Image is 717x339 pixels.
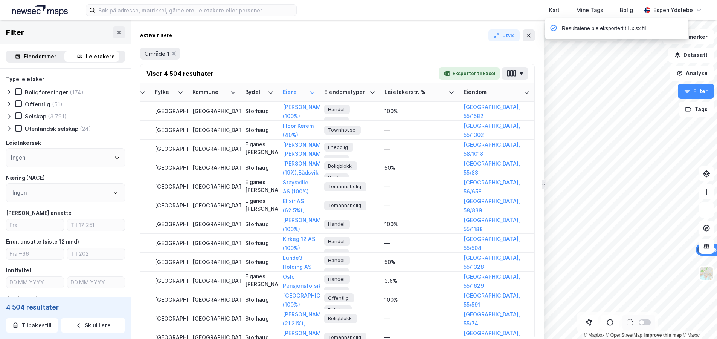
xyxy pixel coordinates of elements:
div: Utenlandsk selskap [25,125,78,132]
div: [GEOGRAPHIC_DATA] [155,145,183,153]
div: Eiganes [PERSON_NAME][GEOGRAPHIC_DATA] [245,272,274,289]
span: Enebolig [328,143,348,151]
div: Bydel [245,89,265,96]
img: logo.a4113a55bc3d86da70a041830d287a7e.svg [12,5,68,16]
div: [GEOGRAPHIC_DATA] [155,258,183,266]
div: Kontrollprogram for chat [679,303,717,339]
div: [GEOGRAPHIC_DATA] [155,314,183,322]
div: Resultatene ble eksportert til .xlsx fil [562,24,646,33]
input: Fra [6,219,64,231]
div: [GEOGRAPHIC_DATA] [155,201,183,209]
div: Kart [549,6,560,15]
div: Eiendomstyper [324,89,366,96]
div: 100% [384,296,455,304]
div: Aktive filtere [140,32,172,38]
div: Leietakersøk [6,138,41,147]
div: 50% [384,164,455,172]
a: Improve this map [644,333,682,338]
div: Storhaug [245,220,274,228]
div: 100% [384,220,455,228]
div: [GEOGRAPHIC_DATA] [192,277,236,285]
div: [GEOGRAPHIC_DATA] [155,164,183,172]
span: Boligblokk [328,314,352,322]
button: Utvid [488,29,520,41]
div: Eiere [283,89,306,96]
div: 4 504 resultater [6,303,125,312]
div: Eiganes [PERSON_NAME][GEOGRAPHIC_DATA] [245,178,274,195]
div: Innflyttet [6,266,32,275]
img: Z [699,266,714,281]
div: [GEOGRAPHIC_DATA] [192,239,236,247]
div: [GEOGRAPHIC_DATA] [192,164,236,172]
span: Handel [328,238,345,245]
span: Kontor [328,174,343,182]
input: Søk på adresse, matrikkel, gårdeiere, leietakere eller personer [95,5,296,16]
div: År på lokasjon [6,295,44,304]
span: Handel [328,275,345,283]
div: [GEOGRAPHIC_DATA] [155,183,183,190]
div: [GEOGRAPHIC_DATA] [155,107,183,115]
div: [GEOGRAPHIC_DATA] [192,296,236,304]
div: Fylke [155,89,174,96]
div: [GEOGRAPHIC_DATA] [192,314,236,322]
div: [GEOGRAPHIC_DATA] [155,126,183,134]
button: Eksporter til Excel [439,67,500,80]
span: Townhouse [328,126,355,134]
div: Boligforeninger [25,89,68,96]
div: [GEOGRAPHIC_DATA] [192,220,236,228]
div: Eiganes [PERSON_NAME][GEOGRAPHIC_DATA] [245,140,274,157]
iframe: Chat Widget [679,303,717,339]
div: 50% [384,258,455,266]
span: Tomannsbolig [328,183,361,190]
div: [GEOGRAPHIC_DATA] [155,220,183,228]
span: Religion [328,306,346,314]
div: [GEOGRAPHIC_DATA] [192,126,236,134]
div: Bolig [620,6,633,15]
div: Eiendom [464,89,521,96]
span: Kontor [328,118,343,126]
div: [GEOGRAPHIC_DATA] [192,258,236,266]
div: [GEOGRAPHIC_DATA] [192,201,236,209]
div: (51) [52,101,63,108]
div: [GEOGRAPHIC_DATA] [192,183,236,190]
span: Boligblokk [328,162,352,170]
span: Kontor [328,287,343,295]
span: Kontor [328,250,343,258]
div: — [384,314,455,322]
div: Storhaug [245,164,274,172]
div: Ingen [11,153,25,162]
div: Type leietaker [6,75,44,84]
div: 1 [697,245,706,254]
div: [GEOGRAPHIC_DATA] [155,296,183,304]
div: [GEOGRAPHIC_DATA] [155,239,183,247]
div: Mine Tags [576,6,603,15]
div: Kommune [192,89,227,96]
div: 3.6% [384,277,455,285]
div: Viser 4 504 resultater [146,69,214,78]
button: Datasett [668,48,714,63]
div: — [384,183,455,190]
span: Handel [328,106,345,114]
div: (174) [70,89,84,96]
div: — [384,145,455,153]
div: Eiendommer [24,52,56,61]
div: Espen Ydstebø [653,6,693,15]
button: Tilbakestill [6,318,58,333]
div: Ingen [12,188,27,197]
input: Til 17 251 [67,219,125,231]
span: Offentlig [328,294,349,302]
div: Storhaug [245,107,274,115]
div: Leietakere [86,52,115,61]
div: — [384,126,455,134]
div: Eiganes [PERSON_NAME][GEOGRAPHIC_DATA] [245,197,274,214]
div: Næring (NACE) [6,173,45,183]
div: Selskap [25,113,46,120]
div: — [384,239,455,247]
div: Endr. ansatte (siste 12 mnd) [6,237,79,246]
div: — [384,201,455,209]
span: Kontor [328,268,343,276]
span: Handel [328,256,345,264]
div: [PERSON_NAME] ansatte [6,209,72,218]
div: [GEOGRAPHIC_DATA] [192,145,236,153]
div: 100% [384,107,455,115]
